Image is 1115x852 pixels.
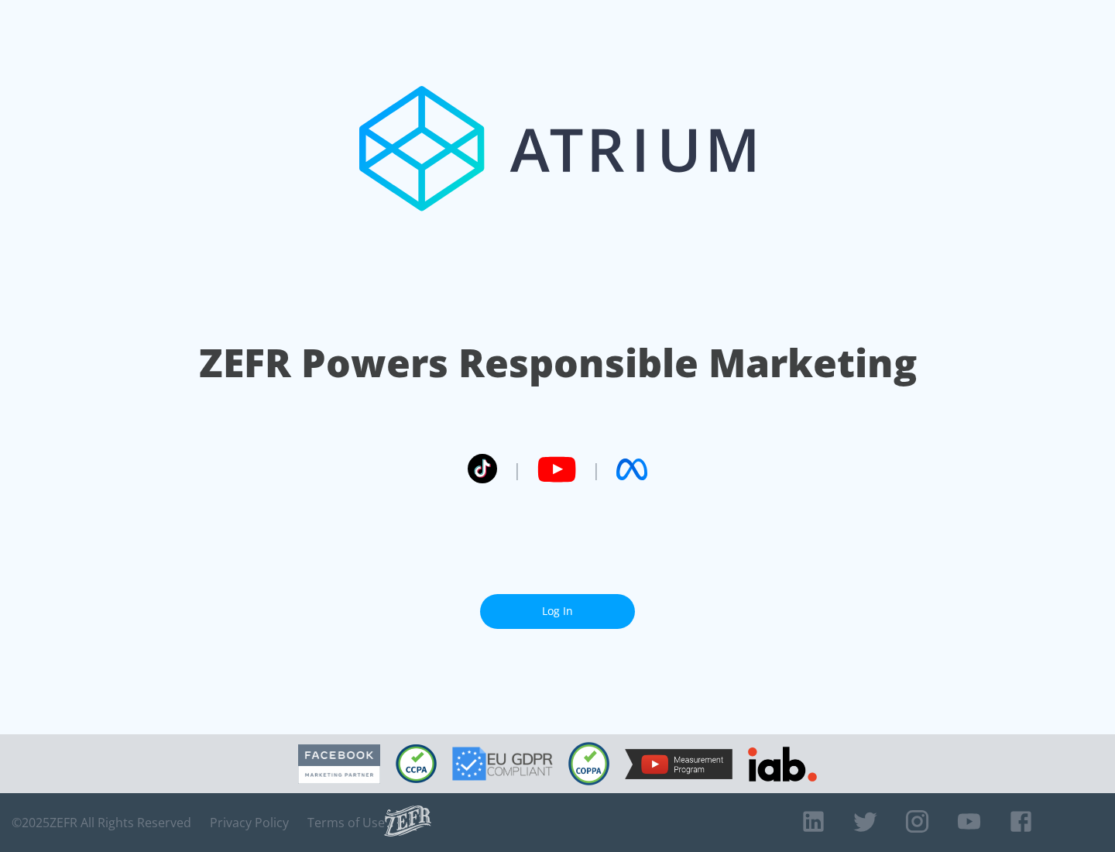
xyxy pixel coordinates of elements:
a: Log In [480,594,635,629]
img: GDPR Compliant [452,747,553,781]
a: Privacy Policy [210,815,289,830]
img: COPPA Compliant [568,742,609,785]
img: IAB [748,747,817,782]
span: © 2025 ZEFR All Rights Reserved [12,815,191,830]
span: | [592,458,601,481]
img: YouTube Measurement Program [625,749,732,779]
a: Terms of Use [307,815,385,830]
h1: ZEFR Powers Responsible Marketing [199,336,917,390]
img: Facebook Marketing Partner [298,744,380,784]
span: | [513,458,522,481]
img: CCPA Compliant [396,744,437,783]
